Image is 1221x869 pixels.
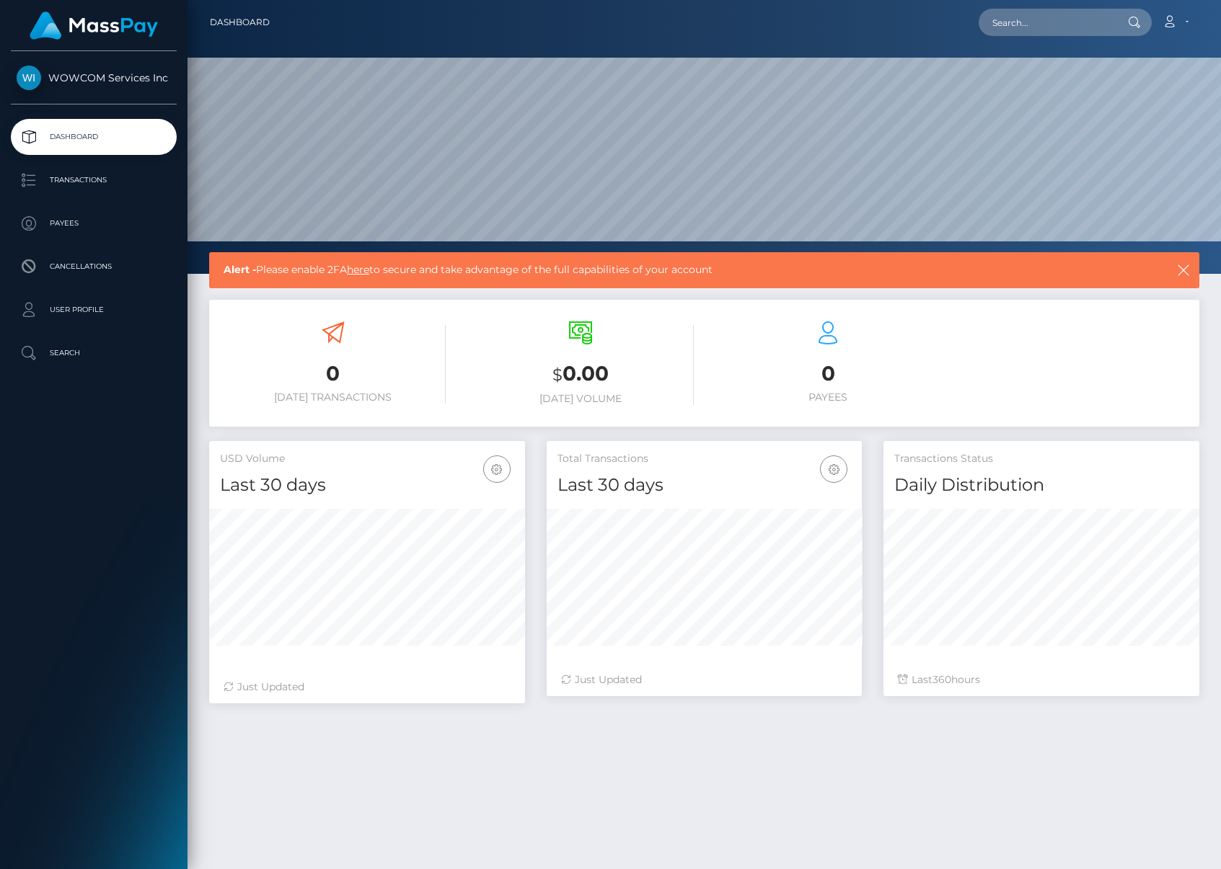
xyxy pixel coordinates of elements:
[220,473,514,498] h4: Last 30 days
[894,473,1189,498] h4: Daily Distribution
[11,205,177,241] a: Payees
[552,365,563,385] small: $
[715,360,941,388] h3: 0
[557,452,852,466] h5: Total Transactions
[11,249,177,285] a: Cancellations
[979,9,1114,36] input: Search...
[220,360,446,388] h3: 0
[30,12,158,40] img: MassPay Logo
[894,452,1189,466] h5: Transactions Status
[11,119,177,155] a: Dashboard
[11,292,177,328] a: User Profile
[898,672,1185,687] div: Last hours
[17,169,171,191] p: Transactions
[220,452,514,466] h5: USD Volume
[467,393,693,405] h6: [DATE] Volume
[715,391,941,404] h6: Payees
[17,256,171,277] p: Cancellations
[467,360,693,389] h3: 0.00
[17,126,171,148] p: Dashboard
[933,673,951,686] span: 360
[224,679,511,695] div: Just Updated
[17,66,41,90] img: WOWCOM Services Inc
[17,213,171,234] p: Payees
[11,71,177,84] span: WOWCOM Services Inc
[11,162,177,198] a: Transactions
[224,263,256,276] b: Alert -
[557,473,852,498] h4: Last 30 days
[17,299,171,321] p: User Profile
[347,263,369,276] a: here
[210,7,270,37] a: Dashboard
[17,342,171,364] p: Search
[11,335,177,371] a: Search
[224,262,1079,277] span: Please enable 2FA to secure and take advantage of the full capabilities of your account
[220,391,446,404] h6: [DATE] Transactions
[561,672,848,687] div: Just Updated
